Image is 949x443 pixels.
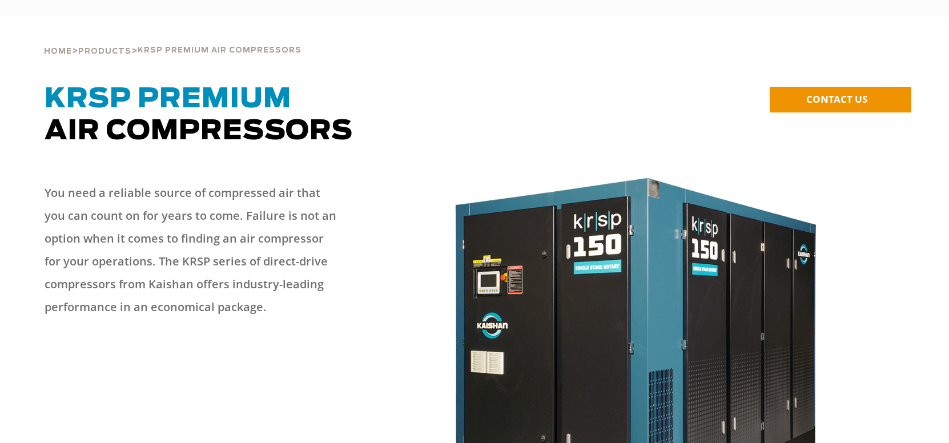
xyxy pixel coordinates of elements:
span: krsp premium air compressors [138,47,301,54]
span: Air Compressors [45,86,353,145]
span: Home [44,48,72,55]
span: KRSP Premium [45,86,291,113]
p: You need a reliable source of compressed air that you can count on for years to come. Failure is ... [45,182,341,319]
span: Products [78,48,131,55]
a: Home [44,46,72,56]
a: CONTACT US [770,87,911,112]
a: Products [78,46,131,56]
div: > > [44,17,301,61]
span: CONTACT US [806,92,867,106]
